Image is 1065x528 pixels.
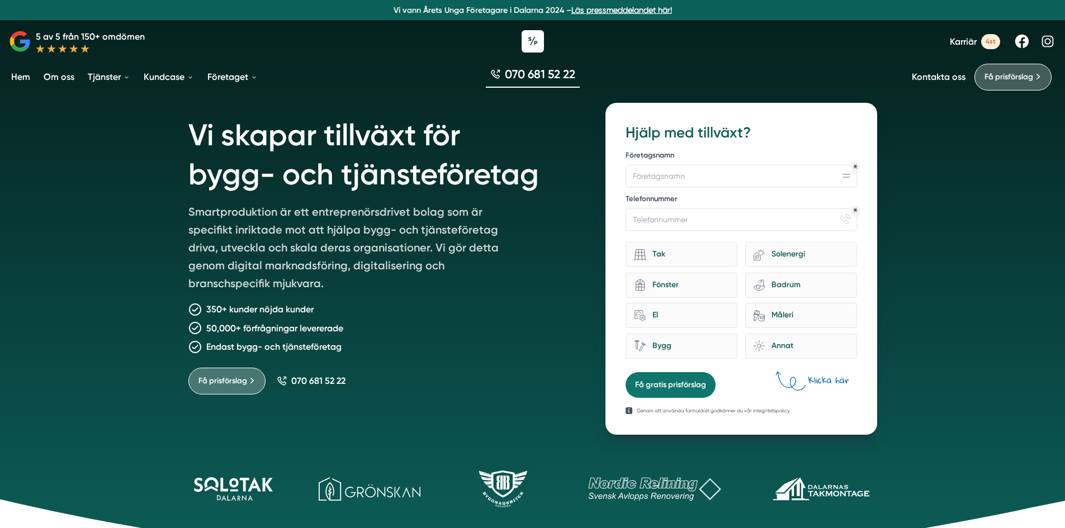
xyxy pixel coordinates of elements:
a: Karriär 4st [950,34,1000,49]
p: Vi vann Årets Unga Företagare i Dalarna 2024 – [4,4,1061,16]
span: 070 681 52 22 [505,66,575,82]
a: Om oss [41,63,77,91]
label: Telefonnummer [626,194,856,206]
span: Karriär [950,36,977,47]
h1: Vi skapar tillväxt för bygg- och tjänsteföretag [188,103,579,203]
h3: Hjälp med tillväxt? [626,123,856,143]
a: Få prisförslag [188,368,266,394]
a: Kontakta oss [912,72,965,82]
a: Företaget [205,63,260,91]
a: Kundcase [141,63,196,91]
p: Genom att använda formuläret godkänner du vår integritetspolicy. [637,407,791,415]
span: 4st [981,34,1000,49]
span: 070 681 52 22 [291,375,345,386]
div: Obligatoriskt [853,164,858,169]
p: 5 av 5 från 150+ omdömen [36,30,145,44]
a: 070 681 52 22 [486,66,580,88]
a: Läs pressmeddelandet här! [571,6,672,15]
p: 50,000+ förfrågningar levererade [206,321,343,335]
label: Företagsnamn [626,150,856,163]
span: Få prisförslag [984,71,1033,83]
a: Hem [9,63,32,91]
p: Smartproduktion är ett entreprenörsdrivet bolag som är specifikt inriktade mot att hjälpa bygg- o... [188,203,510,297]
a: Tjänster [86,63,132,91]
div: Obligatoriskt [853,208,858,212]
p: Endast bygg- och tjänsteföretag [206,340,342,354]
a: 070 681 52 22 [277,375,345,386]
span: Få prisförslag [198,375,247,387]
p: 350+ kunder nöjda kunder [206,302,314,316]
input: Företagsnamn [626,165,856,187]
a: Få prisförslag [974,64,1052,91]
button: Få gratis prisförslag [626,372,716,398]
input: Telefonnummer [626,208,856,231]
